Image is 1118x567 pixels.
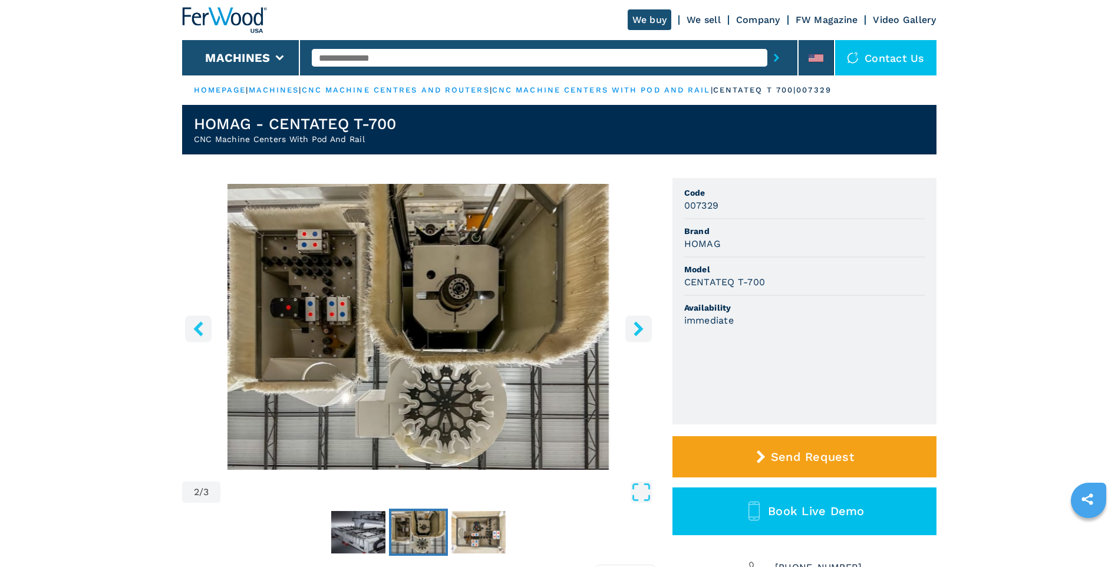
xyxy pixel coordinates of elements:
[684,314,734,327] h3: immediate
[684,237,721,250] h3: HOMAG
[490,85,492,94] span: |
[185,315,212,342] button: left-button
[451,511,506,553] img: 10f1c9f45b89e0ba9de0ec94874fb202
[771,450,854,464] span: Send Request
[194,133,397,145] h2: CNC Machine Centers With Pod And Rail
[687,14,721,25] a: We sell
[331,511,385,553] img: 0e677382cc4ad57ea318285cf41f0cd8
[684,225,925,237] span: Brand
[246,85,248,94] span: |
[767,44,786,71] button: submit-button
[182,509,655,556] nav: Thumbnail Navigation
[194,487,199,497] span: 2
[199,487,203,497] span: /
[1073,484,1102,514] a: sharethis
[684,187,925,199] span: Code
[684,275,766,289] h3: CENTATEQ T-700
[194,85,246,94] a: HOMEPAGE
[302,85,490,94] a: cnc machine centres and routers
[205,51,270,65] button: Machines
[768,504,865,518] span: Book Live Demo
[684,199,719,212] h3: 007329
[713,85,797,95] p: centateq t 700 |
[1068,514,1109,558] iframe: Chat
[672,487,936,535] button: Book Live Demo
[684,263,925,275] span: Model
[736,14,780,25] a: Company
[835,40,936,75] div: Contact us
[223,482,651,503] button: Open Fullscreen
[625,315,652,342] button: right-button
[873,14,936,25] a: Video Gallery
[299,85,301,94] span: |
[796,14,858,25] a: FW Magazine
[203,487,209,497] span: 3
[182,7,267,33] img: Ferwood
[389,509,448,556] button: Go to Slide 2
[672,436,936,477] button: Send Request
[182,184,655,470] div: Go to Slide 2
[684,302,925,314] span: Availability
[847,52,859,64] img: Contact us
[194,114,397,133] h1: HOMAG - CENTATEQ T-700
[249,85,299,94] a: machines
[711,85,713,94] span: |
[329,509,388,556] button: Go to Slide 1
[182,184,655,470] img: CNC Machine Centers With Pod And Rail HOMAG CENTATEQ T-700
[492,85,711,94] a: cnc machine centers with pod and rail
[391,511,446,553] img: 6781de618f4ea2a9124c1d9a9049703c
[628,9,672,30] a: We buy
[796,85,832,95] p: 007329
[449,509,508,556] button: Go to Slide 3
